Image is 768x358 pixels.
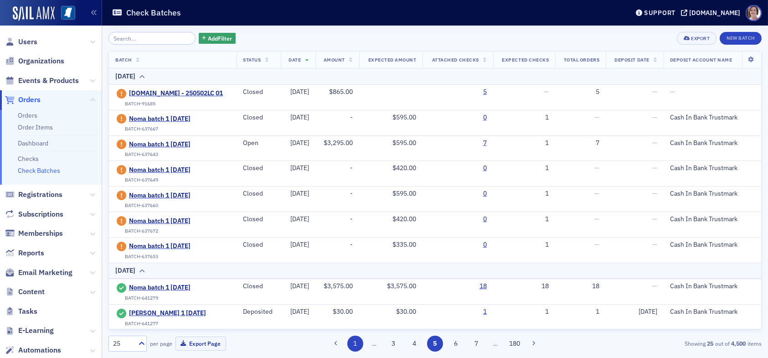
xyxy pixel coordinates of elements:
[406,336,422,352] button: 4
[290,282,309,290] span: [DATE]
[720,33,762,42] a: New Batch
[670,88,675,96] span: —
[5,56,64,66] a: Organizations
[392,139,416,147] span: $595.00
[479,282,487,291] a: 18
[670,215,755,223] div: Cash In Bank Trustmark
[368,339,381,348] span: …
[500,114,549,122] div: 1
[691,36,710,41] div: Export
[670,164,755,172] div: Cash In Bank Trustmark
[322,241,353,249] div: -
[448,336,464,352] button: 6
[500,241,549,249] div: 1
[652,240,657,249] span: —
[243,308,274,316] div: Deposited
[243,139,274,147] div: Open
[5,190,62,200] a: Registrations
[129,309,212,317] a: [PERSON_NAME] 1 [DATE]
[125,228,158,234] div: BATCH-637672
[115,72,135,81] div: [DATE]
[652,139,657,147] span: —
[18,76,79,86] span: Events & Products
[670,139,755,147] div: Cash In Bank Trustmark
[18,166,60,175] a: Check Batches
[290,88,309,96] span: [DATE]
[483,114,487,122] a: 0
[290,139,309,147] span: [DATE]
[115,266,135,275] div: [DATE]
[61,6,75,20] img: SailAMX
[347,336,363,352] button: 1
[329,88,353,96] span: $865.00
[562,282,599,291] div: 18
[483,164,487,172] a: 0
[129,242,212,250] a: Noma batch 1 [DATE]
[483,308,487,316] a: 1
[115,57,132,63] span: Batch
[18,326,54,336] span: E-Learning
[18,248,44,258] span: Reports
[500,215,549,223] div: 1
[322,164,353,172] div: -
[175,337,226,351] button: Export Page
[396,307,416,316] span: $30.00
[670,282,755,291] div: Cash In Bank Trustmark
[594,113,599,121] span: —
[322,215,353,223] div: -
[243,215,274,223] div: Closed
[730,339,747,348] strong: 4,500
[129,192,212,200] span: Noma batch 1 [DATE]
[670,57,732,63] span: Deposit Account Name
[13,6,55,21] img: SailAMX
[289,57,301,63] span: Date
[18,111,37,119] a: Orders
[392,189,416,197] span: $595.00
[18,37,37,47] span: Users
[5,209,63,219] a: Subscriptions
[500,139,549,147] div: 1
[5,76,79,86] a: Events & Products
[129,217,212,225] span: Noma batch 1 [DATE]
[670,241,755,249] div: Cash In Bank Trustmark
[290,215,309,223] span: [DATE]
[18,56,64,66] span: Organizations
[594,215,599,223] span: —
[392,113,416,121] span: $595.00
[489,339,502,348] span: …
[129,284,212,292] a: Noma batch 1 [DATE]
[129,166,212,174] a: Noma batch 1 [DATE]
[113,339,133,348] div: 25
[670,114,755,122] div: Cash In Bank Trustmark
[18,268,72,278] span: Email Marketing
[290,240,309,249] span: [DATE]
[5,287,45,297] a: Content
[129,140,212,149] a: Noma batch 1 [DATE]
[500,308,549,316] div: 1
[483,215,487,223] a: 0
[500,190,549,198] div: 1
[483,241,487,249] a: 0
[469,336,485,352] button: 7
[5,326,54,336] a: E-Learning
[5,248,44,258] a: Reports
[129,89,223,98] span: [DOMAIN_NAME] - 250502LC 01
[652,164,657,172] span: —
[18,190,62,200] span: Registrations
[324,57,345,63] span: Amount
[125,151,158,157] div: BATCH-637643
[322,190,353,198] div: -
[706,339,715,348] strong: 25
[108,32,196,45] input: Search…
[427,336,443,352] button: 5
[18,228,63,239] span: Memberships
[243,164,274,172] div: Closed
[652,282,657,290] span: —
[670,190,755,198] div: Cash In Bank Trustmark
[550,339,762,348] div: Showing out of items
[290,307,309,316] span: [DATE]
[5,345,61,355] a: Automations
[243,88,274,96] div: Closed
